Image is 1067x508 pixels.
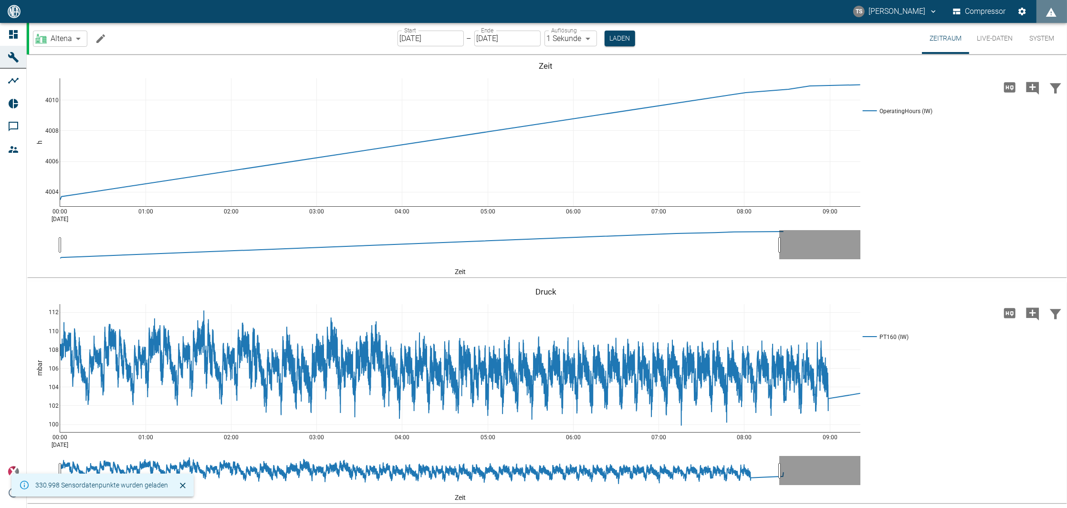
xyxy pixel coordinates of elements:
[922,23,969,54] button: Zeitraum
[1044,75,1067,100] button: Daten filtern
[8,466,19,477] img: Xplore Logo
[998,82,1021,91] span: Hohe Auflösung
[1021,301,1044,326] button: Kommentar hinzufügen
[998,308,1021,317] span: Hohe Auflösung
[176,478,190,493] button: Schließen
[1021,75,1044,100] button: Kommentar hinzufügen
[398,31,464,46] input: DD.MM.YYYY
[51,33,72,44] span: Altena
[969,23,1020,54] button: Live-Daten
[1014,3,1031,20] button: Einstellungen
[1044,301,1067,326] button: Daten filtern
[551,26,577,34] label: Auflösung
[1020,23,1063,54] button: System
[605,31,635,46] button: Laden
[35,476,168,494] div: 330.998 Sensordatenpunkte wurden geladen
[467,33,471,44] p: –
[35,33,72,44] a: Altena
[951,3,1008,20] button: Compressor
[481,26,493,34] label: Ende
[853,6,865,17] div: TS
[474,31,541,46] input: DD.MM.YYYY
[852,3,939,20] button: timo.streitbuerger@arcanum-energy.de
[544,31,597,46] div: 1 Sekunde
[91,29,110,48] button: Machine bearbeiten
[404,26,416,34] label: Start
[7,5,21,18] img: logo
